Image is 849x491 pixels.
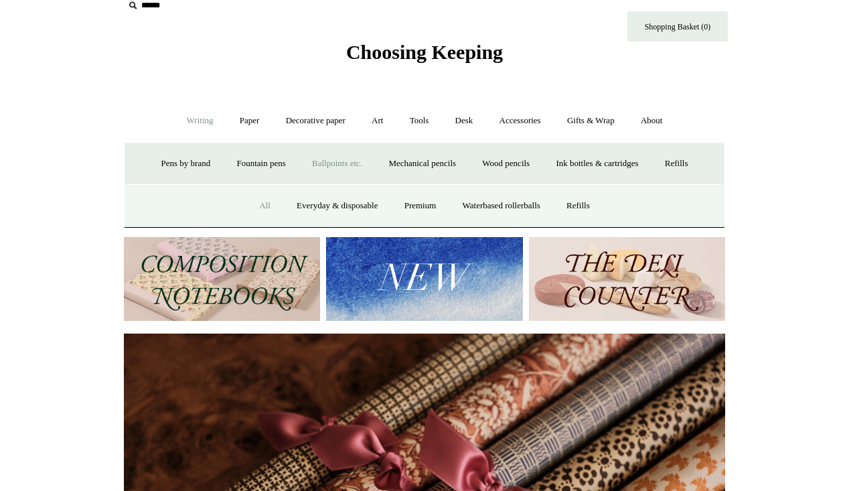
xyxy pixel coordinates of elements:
[555,103,627,139] a: Gifts & Wrap
[285,188,390,224] a: Everyday & disposable
[487,103,553,139] a: Accessories
[398,103,441,139] a: Tools
[124,237,320,321] img: 202302 Composition ledgers.jpg__PID:69722ee6-fa44-49dd-a067-31375e5d54ec
[451,188,552,224] a: Waterbased rollerballs
[529,237,725,321] img: The Deli Counter
[346,52,503,61] a: Choosing Keeping
[360,103,395,139] a: Art
[346,41,503,63] span: Choosing Keeping
[544,146,650,182] a: Ink bottles & cartridges
[149,146,223,182] a: Pens by brand
[228,103,272,139] a: Paper
[629,103,675,139] a: About
[392,188,449,224] a: Premium
[224,146,297,182] a: Fountain pens
[554,188,602,224] a: Refills
[175,103,226,139] a: Writing
[627,11,728,42] a: Shopping Basket (0)
[247,188,283,224] a: All
[376,146,468,182] a: Mechanical pencils
[470,146,542,182] a: Wood pencils
[274,103,358,139] a: Decorative paper
[300,146,374,182] a: Ballpoints etc.
[653,146,700,182] a: Refills
[326,237,522,321] img: New.jpg__PID:f73bdf93-380a-4a35-bcfe-7823039498e1
[443,103,485,139] a: Desk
